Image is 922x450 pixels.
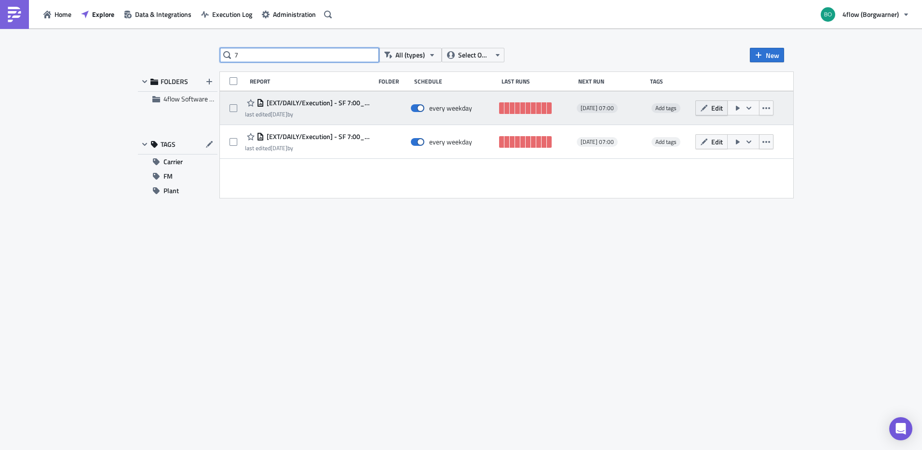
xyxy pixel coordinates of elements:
[695,134,728,149] button: Edit
[245,111,370,118] div: last edited by
[458,50,490,60] span: Select Owner
[138,183,217,198] button: Plant
[711,103,723,113] span: Edit
[39,7,76,22] button: Home
[711,137,723,147] span: Edit
[7,7,22,22] img: PushMetrics
[651,103,680,113] span: Add tags
[264,132,370,141] span: [EXT/DAILY/Execution] - SF 7:00_Not_collected_external sending to carrier
[271,110,287,119] time: 2025-09-12T11:57:09Z
[750,48,784,62] button: New
[54,9,71,19] span: Home
[138,155,217,169] button: Carrier
[257,7,321,22] button: Administration
[196,7,257,22] button: Execution Log
[815,4,915,25] button: 4flow (Borgwarner)
[502,78,574,85] div: Last Runs
[651,137,680,147] span: Add tags
[655,103,677,112] span: Add tags
[379,78,409,85] div: Folder
[695,100,728,115] button: Edit
[220,48,379,62] input: Search Reports
[273,9,316,19] span: Administration
[163,94,223,104] span: 4flow Software KAM
[135,9,191,19] span: Data & Integrations
[119,7,196,22] button: Data & Integrations
[655,137,677,146] span: Add tags
[264,98,370,107] span: [EXT/DAILY/Execution] - SF 7:00_Not_delivered_external sending to carrier
[250,78,374,85] div: Report
[161,140,176,149] span: TAGS
[163,169,173,183] span: FM
[842,9,899,19] span: 4flow (Borgwarner)
[429,138,472,146] div: every weekday
[161,77,188,86] span: FOLDERS
[163,183,179,198] span: Plant
[271,143,287,153] time: 2025-09-12T11:56:52Z
[442,48,504,62] button: Select Owner
[581,138,614,146] span: [DATE] 07:00
[578,78,645,85] div: Next Run
[379,48,442,62] button: All (types)
[650,78,691,85] div: Tags
[163,155,183,169] span: Carrier
[138,169,217,183] button: FM
[414,78,497,85] div: Schedule
[820,6,836,23] img: Avatar
[92,9,114,19] span: Explore
[581,104,614,112] span: [DATE] 07:00
[395,50,425,60] span: All (types)
[766,50,779,60] span: New
[212,9,252,19] span: Execution Log
[889,417,912,440] div: Open Intercom Messenger
[76,7,119,22] button: Explore
[429,104,472,112] div: every weekday
[245,144,370,152] div: last edited by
